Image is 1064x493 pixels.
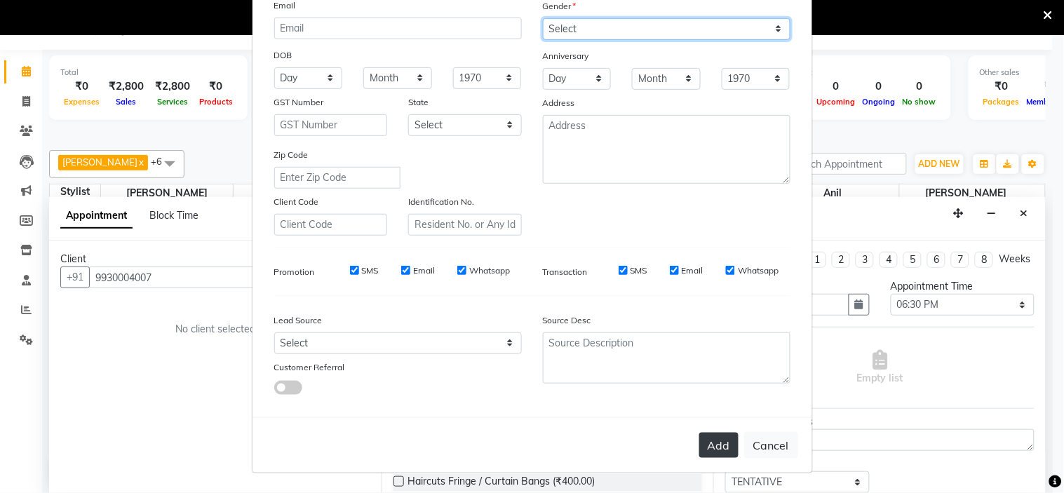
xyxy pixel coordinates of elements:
[274,196,319,208] label: Client Code
[274,266,315,278] label: Promotion
[543,97,575,109] label: Address
[408,196,474,208] label: Identification No.
[543,266,588,278] label: Transaction
[274,18,522,39] input: Email
[543,314,591,327] label: Source Desc
[274,214,388,236] input: Client Code
[274,96,324,109] label: GST Number
[274,167,400,189] input: Enter Zip Code
[469,264,510,277] label: Whatsapp
[413,264,435,277] label: Email
[631,264,647,277] label: SMS
[408,214,522,236] input: Resident No. or Any Id
[543,50,589,62] label: Anniversary
[274,361,345,374] label: Customer Referral
[274,49,292,62] label: DOB
[408,96,429,109] label: State
[362,264,379,277] label: SMS
[274,314,323,327] label: Lead Source
[744,432,798,459] button: Cancel
[738,264,779,277] label: Whatsapp
[682,264,703,277] label: Email
[274,149,309,161] label: Zip Code
[699,433,739,458] button: Add
[274,114,388,136] input: GST Number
